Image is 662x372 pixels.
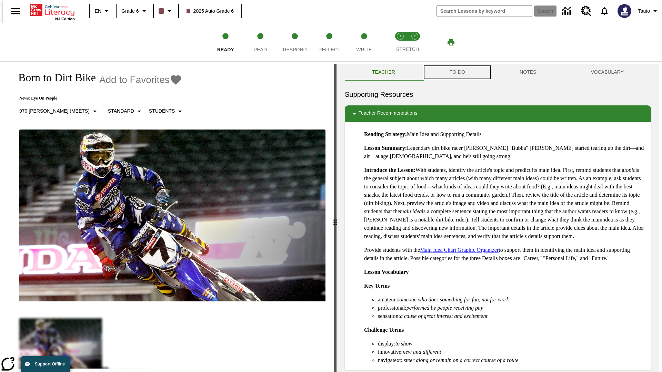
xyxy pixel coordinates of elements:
[149,107,175,115] p: Students
[6,1,26,21] button: Open side menu
[558,2,577,21] a: Data Center
[11,96,187,101] p: News: Eye On People
[563,64,651,81] button: VOCABULARY
[240,23,280,61] button: Read step 2 of 5
[309,23,349,61] button: Reflect step 4 of 5
[399,34,401,38] text: 1
[345,64,422,81] button: Teacher
[95,8,101,15] span: EN
[334,64,337,372] div: Press Enter or Spacebar and then press right and left arrow keys to move the slider
[398,357,519,363] em: to steer along or remain on a correct course of a route
[420,247,499,253] a: Main Idea Chart Graphic Organizer
[403,349,441,355] em: new and different
[422,64,492,81] button: TO-DO
[19,107,90,115] p: 970 [PERSON_NAME] (Meets)
[635,5,662,17] button: Profile/Settings
[396,46,419,52] span: STRETCH
[400,208,422,214] em: main idea
[364,269,409,275] strong: Lesson Vocabulary
[17,105,102,117] button: Select Lexile, 970 Lexile (Meets)
[345,105,651,122] div: Teacher Recommendations
[92,5,114,17] button: Language: EN, Select a language
[364,131,407,137] strong: Reading Strategy:
[395,341,412,347] em: to show
[378,304,645,312] li: professional:
[3,64,334,369] div: reading
[119,5,151,17] button: Grade: Grade 6, Select a grade
[378,348,645,356] li: innovative:
[405,23,425,61] button: Stretch Respond step 2 of 2
[55,17,75,21] span: NJ Edition
[283,47,307,52] span: Respond
[217,47,234,52] span: Ready
[344,23,384,61] button: Write step 5 of 5
[146,105,187,117] button: Select Student
[108,107,134,115] p: Standard
[378,356,645,364] li: navigate:
[618,4,631,18] img: Avatar
[437,6,532,17] input: search field
[11,71,96,84] h1: Born to Dirt Bike
[364,167,415,173] strong: Introduce the Lesson:
[99,74,182,86] button: Add to Favorites - Born to Dirt Bike
[99,74,170,85] span: Add to Favorites
[156,5,176,17] button: Class color is dark brown. Change class color
[378,312,645,320] li: sensation:
[364,130,645,138] p: Main Idea and Supporting Details
[21,356,70,372] button: Support Offline
[356,47,372,52] span: Write
[378,340,645,348] li: display:
[19,130,325,302] img: Motocross racer James Stewart flies through the air on his dirt bike.
[30,2,75,21] div: Home
[595,2,613,20] a: Notifications
[275,23,315,61] button: Respond step 3 of 5
[345,64,651,81] div: Instructional Panel Tabs
[105,105,146,117] button: Scaffolds, Standard
[638,8,650,15] span: Tauto
[253,47,267,52] span: Read
[337,64,659,372] div: activity
[121,8,139,15] span: Grade 6
[407,305,483,311] em: performed by people receiving pay
[414,34,415,38] text: 2
[400,313,488,319] em: a cause of great interest and excitement
[364,166,645,240] p: With students, identify the article's topic and predict its main idea. First, remind students tha...
[35,362,65,366] span: Support Offline
[364,283,390,289] strong: Key Terms
[205,23,245,61] button: Ready step 1 of 5
[187,8,234,15] span: 2025 Auto Grade 6
[319,47,341,52] span: Reflect
[364,145,407,151] strong: Lesson Summary:
[577,2,595,20] a: Resource Center, Will open in new tab
[397,297,509,302] em: someone who does something for fun, not for work
[378,296,645,304] li: amateur:
[364,144,645,161] p: Legendary dirt bike racer [PERSON_NAME] "Bubba" [PERSON_NAME] started tearing up the dirt—and air...
[624,167,635,173] em: topic
[364,327,404,333] strong: Challenge Terms
[440,36,462,49] button: Print
[613,2,635,20] button: Select a new avatar
[390,23,410,61] button: Stretch Read step 1 of 2
[364,246,645,262] p: Provide students with the to support them in identifying the main idea and supporting details in ...
[359,110,417,118] p: Teacher Recommendations
[345,89,651,100] h6: Supporting Resources
[492,64,563,81] button: NOTES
